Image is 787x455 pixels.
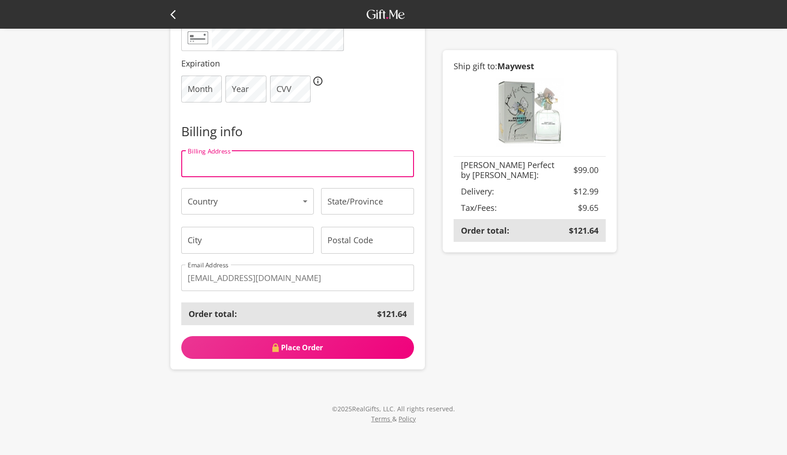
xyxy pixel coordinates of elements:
[399,414,416,423] a: Policy
[461,159,554,180] span: [PERSON_NAME] Perfect by [PERSON_NAME]:
[454,157,606,242] table: customized table
[497,61,534,72] b: Maywest
[181,343,414,353] span: Place Order
[454,61,534,72] span: Ship gift to:
[181,58,344,68] p: Expiration
[189,309,237,319] p: Order total:
[272,343,279,352] img: secure
[377,309,407,319] p: $121.64
[573,164,598,175] span: $99.00
[461,202,497,213] span: Tax/Fees:
[496,78,564,147] img: Marc Jacobs Perfect by Marc Jacobs
[364,7,407,22] img: GiftMe Logo
[371,414,392,423] a: Terms
[181,336,414,359] button: securePlace Order
[461,186,494,197] span: Delivery:
[181,123,414,140] p: Billing info
[573,186,598,197] span: $12.99
[188,31,208,45] img: naimfkLSfRHR5FolHeEreH3YLf1DprQ96BwJ159X8lV3Zrt08AAAAABJRU5ErkJggg==
[569,225,598,236] span: $121.64
[461,225,509,236] span: Order total:
[578,202,598,213] span: $9.65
